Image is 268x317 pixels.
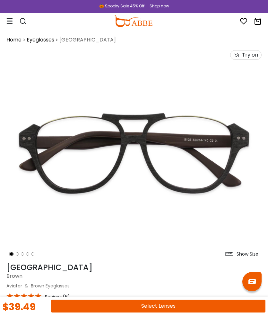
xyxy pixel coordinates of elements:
span: Eyeglasses [46,283,70,289]
div: Show Size [237,251,258,258]
a: Shop now [146,3,169,9]
a: Brown [31,283,44,289]
button: Select Lenses [51,300,265,312]
h1: [GEOGRAPHIC_DATA] [6,263,262,272]
a: Eyeglasses [27,36,54,44]
span: Brown [6,272,22,280]
img: abbeglasses.com [114,15,152,27]
span: & [23,283,30,289]
div: Shop now [150,3,169,9]
div: Try on [242,50,258,59]
div: 🎃 Spooky Sale 45% Off! [99,3,145,9]
div: $39.49 [3,302,36,312]
img: Ocean Gate Brown Combination Eyeglasses , UniversalBridgeFit Frames from ABBE Glasses [6,47,262,260]
span: [GEOGRAPHIC_DATA] [59,36,116,44]
img: chat [248,279,256,284]
a: Home [6,36,22,44]
a: Aviator [6,283,22,289]
span: Reviews(6) [45,294,70,300]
